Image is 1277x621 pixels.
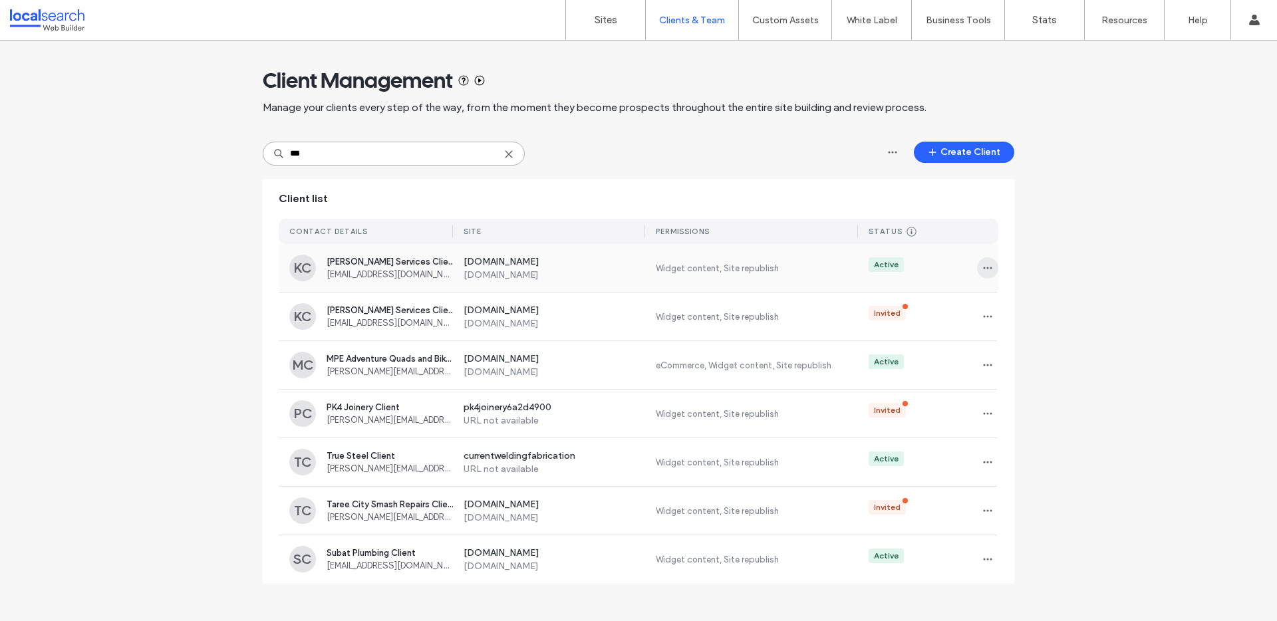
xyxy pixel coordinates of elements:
[279,535,998,583] a: SCSubat Plumbing Client[EMAIL_ADDRESS][DOMAIN_NAME][DOMAIN_NAME][DOMAIN_NAME]Widget content, Site...
[1188,15,1208,26] label: Help
[279,341,998,390] a: MCMPE Adventure Quads and Bikes Client[PERSON_NAME][EMAIL_ADDRESS][DOMAIN_NAME][DOMAIN_NAME][DOMA...
[327,318,453,328] span: [EMAIL_ADDRESS][DOMAIN_NAME]
[595,14,617,26] label: Sites
[327,257,453,267] span: [PERSON_NAME] Services Client
[327,269,453,279] span: [EMAIL_ADDRESS][DOMAIN_NAME]
[874,356,899,368] div: Active
[874,259,899,271] div: Active
[656,555,858,564] label: Widget content, Site republish
[464,499,646,512] label: [DOMAIN_NAME]
[1032,14,1057,26] label: Stats
[464,366,646,378] label: [DOMAIN_NAME]
[656,227,710,236] div: PERMISSIONS
[464,305,646,318] label: [DOMAIN_NAME]
[914,142,1014,163] button: Create Client
[659,15,725,26] label: Clients & Team
[874,501,901,513] div: Invited
[327,451,453,461] span: True Steel Client
[279,191,328,206] span: Client list
[869,227,903,236] div: STATUS
[327,305,453,315] span: [PERSON_NAME] Services Client
[464,463,646,475] label: URL not available
[279,390,998,438] a: PCPK4 Joinery Client[PERSON_NAME][EMAIL_ADDRESS][DOMAIN_NAME]pk4joinery6a2d4900URL not availableW...
[279,487,998,535] a: TCTaree City Smash Repairs Client[PERSON_NAME][EMAIL_ADDRESS][DOMAIN_NAME][DOMAIN_NAME][DOMAIN_NA...
[464,415,646,426] label: URL not available
[289,227,368,236] div: CONTACT DETAILS
[327,415,453,425] span: [PERSON_NAME][EMAIL_ADDRESS][DOMAIN_NAME]
[327,512,453,522] span: [PERSON_NAME][EMAIL_ADDRESS][DOMAIN_NAME]
[279,293,998,341] a: KC[PERSON_NAME] Services Client[EMAIL_ADDRESS][DOMAIN_NAME][DOMAIN_NAME][DOMAIN_NAME]Widget conte...
[327,548,453,558] span: Subat Plumbing Client
[464,547,646,560] label: [DOMAIN_NAME]
[464,227,482,236] div: SITE
[327,366,453,376] span: [PERSON_NAME][EMAIL_ADDRESS][DOMAIN_NAME]
[289,449,316,475] div: TC
[327,560,453,570] span: [EMAIL_ADDRESS][DOMAIN_NAME]
[874,404,901,416] div: Invited
[263,67,453,94] span: Client Management
[327,463,453,473] span: [PERSON_NAME][EMAIL_ADDRESS][DOMAIN_NAME]
[289,303,316,330] div: KC
[656,506,858,516] label: Widget content, Site republish
[289,546,316,572] div: SC
[926,15,991,26] label: Business Tools
[464,353,646,366] label: [DOMAIN_NAME]
[327,354,453,364] span: MPE Adventure Quads and Bikes Client
[874,307,901,319] div: Invited
[464,450,646,463] label: currentweldingfabrication
[874,453,899,465] div: Active
[263,100,926,115] span: Manage your clients every step of the way, from the moment they become prospects throughout the e...
[874,550,899,562] div: Active
[656,312,858,322] label: Widget content, Site republish
[464,402,646,415] label: pk4joinery6a2d4900
[656,457,858,467] label: Widget content, Site republish
[289,352,316,378] div: MC
[656,409,858,419] label: Widget content, Site republish
[464,512,646,523] label: [DOMAIN_NAME]
[289,400,316,427] div: PC
[464,318,646,329] label: [DOMAIN_NAME]
[656,263,858,273] label: Widget content, Site republish
[279,244,998,293] a: KC[PERSON_NAME] Services Client[EMAIL_ADDRESS][DOMAIN_NAME][DOMAIN_NAME][DOMAIN_NAME]Widget conte...
[289,497,316,524] div: TC
[464,256,646,269] label: [DOMAIN_NAME]
[279,438,998,487] a: TCTrue Steel Client[PERSON_NAME][EMAIL_ADDRESS][DOMAIN_NAME]currentweldingfabricationURL not avai...
[752,15,819,26] label: Custom Assets
[656,360,858,370] label: eCommerce, Widget content, Site republish
[464,560,646,572] label: [DOMAIN_NAME]
[327,499,453,509] span: Taree City Smash Repairs Client
[847,15,897,26] label: White Label
[31,9,58,21] span: Help
[1101,15,1147,26] label: Resources
[464,269,646,281] label: [DOMAIN_NAME]
[327,402,453,412] span: PK4 Joinery Client
[289,255,316,281] div: KC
